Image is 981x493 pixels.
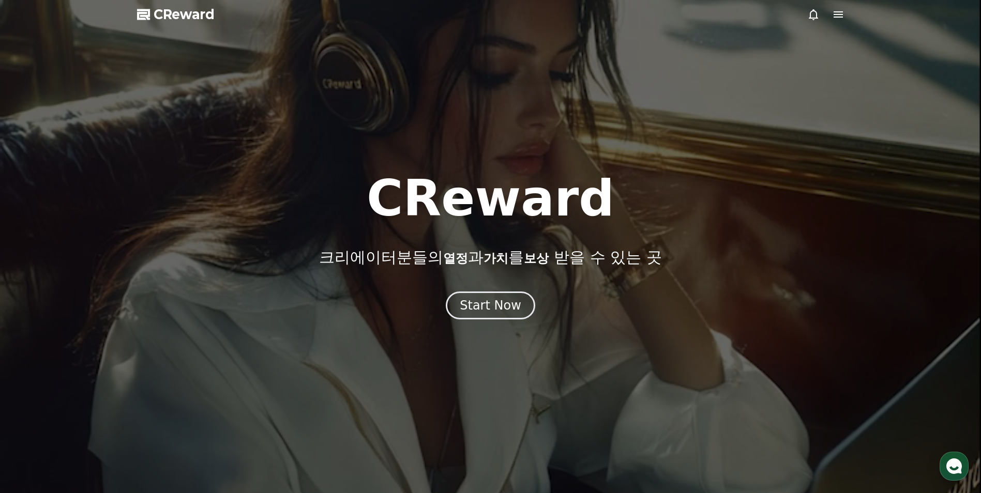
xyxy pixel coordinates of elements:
[484,251,508,266] span: 가치
[524,251,549,266] span: 보상
[154,6,215,23] span: CReward
[446,302,535,312] a: Start Now
[460,297,521,314] div: Start Now
[367,174,614,223] h1: CReward
[443,251,468,266] span: 열정
[319,248,661,267] p: 크리에이터분들의 과 를 받을 수 있는 곳
[137,6,215,23] a: CReward
[446,291,535,319] button: Start Now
